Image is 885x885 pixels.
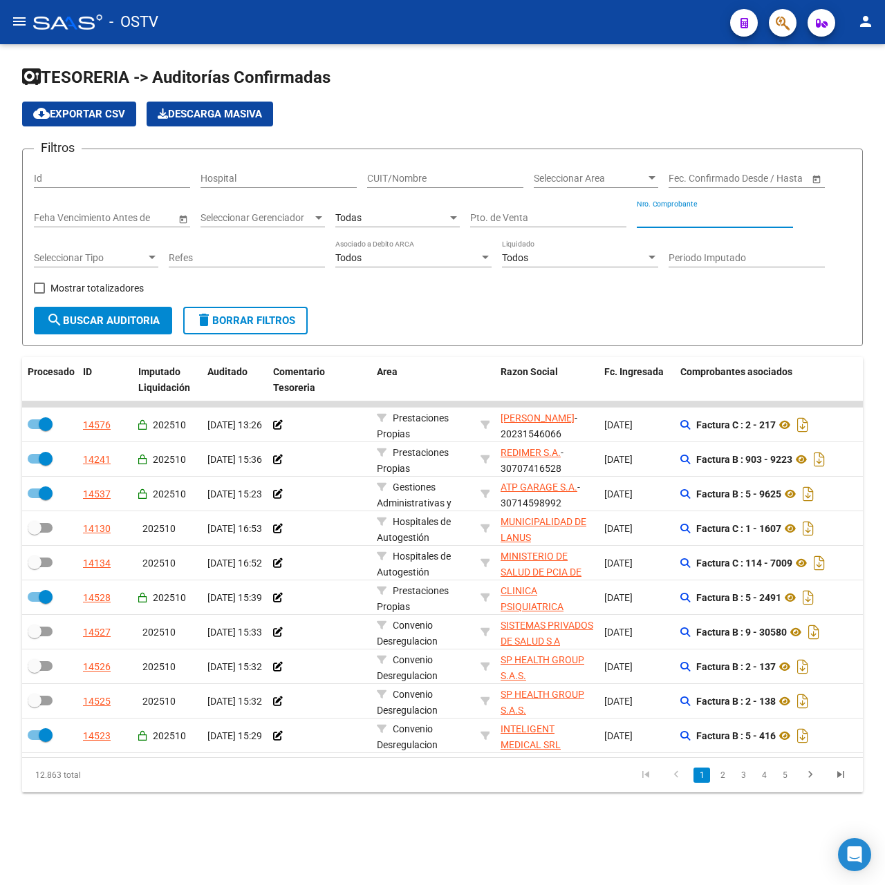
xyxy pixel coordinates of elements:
[377,654,438,681] span: Convenio Desregulacion
[33,108,125,120] span: Exportar CSV
[501,447,561,458] span: REDIMER S.A.
[501,445,593,474] div: - 30707416528
[604,523,633,534] span: [DATE]
[22,758,188,792] div: 12.863 total
[794,725,812,747] i: Descargar documento
[691,763,712,787] li: page 1
[335,212,362,223] span: Todas
[153,419,186,430] span: 202510
[693,768,710,783] a: 1
[604,730,633,741] span: [DATE]
[147,102,273,126] button: Descarga Masiva
[83,366,92,377] span: ID
[501,583,593,612] div: - 34605473360
[495,357,599,403] datatable-header-cell: Razon Social
[377,516,451,543] span: Hospitales de Autogestión
[377,585,449,612] span: Prestaciones Propias
[133,357,202,403] datatable-header-cell: Imputado Liquidación
[501,687,593,716] div: - 30715935933
[712,763,733,787] li: page 2
[83,728,111,744] div: 14523
[501,412,575,424] span: [PERSON_NAME]
[809,171,823,186] button: Open calendar
[83,659,111,675] div: 14526
[501,618,593,647] div: - 30592558951
[83,521,111,537] div: 14130
[158,108,262,120] span: Descarga Masiva
[501,721,593,750] div: - 30710462913
[675,357,882,403] datatable-header-cell: Comprobantes asociados
[153,592,186,603] span: 202510
[501,723,561,750] span: INTELIGENT MEDICAL SRL
[696,454,792,465] strong: Factura B : 903 - 9223
[604,454,633,465] span: [DATE]
[501,689,584,716] span: SP HEALTH GROUP S.A.S.
[142,627,176,638] span: 202510
[669,173,719,184] input: Fecha inicio
[799,587,817,609] i: Descargar documento
[501,410,593,439] div: - 20231546066
[83,486,111,502] div: 14537
[633,768,659,783] a: go to first page
[604,661,633,672] span: [DATE]
[207,661,262,672] span: [DATE] 15:32
[83,417,111,433] div: 14576
[377,482,451,524] span: Gestiones Administrativas y Otros
[377,689,438,716] span: Convenio Desregulacion
[797,768,823,783] a: go to next page
[696,558,792,569] strong: Factura C : 114 - 7009
[83,694,111,710] div: 14525
[696,488,781,499] strong: Factura B : 5 - 9625
[207,558,262,569] span: [DATE] 16:52
[34,138,82,158] h3: Filtros
[207,523,262,534] span: [DATE] 16:53
[663,768,689,783] a: go to previous page
[11,13,28,30] mat-icon: menu
[838,838,871,871] div: Open Intercom Messenger
[147,102,273,126] app-download-masive: Descarga masiva de comprobantes (adjuntos)
[735,768,752,783] a: 3
[696,661,776,672] strong: Factura B : 2 - 137
[754,763,774,787] li: page 4
[207,366,248,377] span: Auditado
[28,366,75,377] span: Procesado
[805,621,823,643] i: Descargar documento
[109,7,158,37] span: - OSTV
[604,419,633,430] span: [DATE]
[268,357,371,403] datatable-header-cell: Comentario Tesoreria
[207,488,262,499] span: [DATE] 15:23
[196,312,212,328] mat-icon: delete
[142,696,176,707] span: 202510
[776,768,793,783] a: 5
[22,357,77,403] datatable-header-cell: Procesado
[22,68,330,87] span: TESORERIA -> Auditorías Confirmadas
[142,523,176,534] span: 202510
[501,516,586,543] span: MUNICIPALIDAD DE LANUS
[501,551,581,593] span: MINISTERIO DE SALUD DE PCIA DE BSAS
[196,314,295,327] span: Borrar Filtros
[604,366,664,377] span: Fc. Ingresada
[34,307,172,334] button: Buscar Auditoria
[604,592,633,603] span: [DATE]
[794,656,812,678] i: Descargar documento
[377,412,449,439] span: Prestaciones Propias
[534,173,646,184] span: Seleccionar Area
[201,212,313,224] span: Seleccionar Gerenciador
[604,488,633,499] span: [DATE]
[377,447,449,474] span: Prestaciones Propias
[501,585,581,643] span: CLINICA PSIQUIATRICA PRIVADA MODELO DEL SOL S A
[604,627,633,638] span: [DATE]
[696,419,776,430] strong: Factura C : 2 - 217
[153,454,186,465] span: 202510
[202,357,268,403] datatable-header-cell: Auditado
[207,730,262,741] span: [DATE] 15:29
[501,482,577,493] span: ATP GARAGE S.A.
[756,768,772,783] a: 4
[680,366,792,377] span: Comprobantes asociados
[207,627,262,638] span: [DATE] 15:33
[599,357,675,403] datatable-header-cell: Fc. Ingresada
[501,652,593,681] div: - 30715935933
[176,211,190,226] button: Open calendar
[207,592,262,603] span: [DATE] 15:39
[77,357,133,403] datatable-header-cell: ID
